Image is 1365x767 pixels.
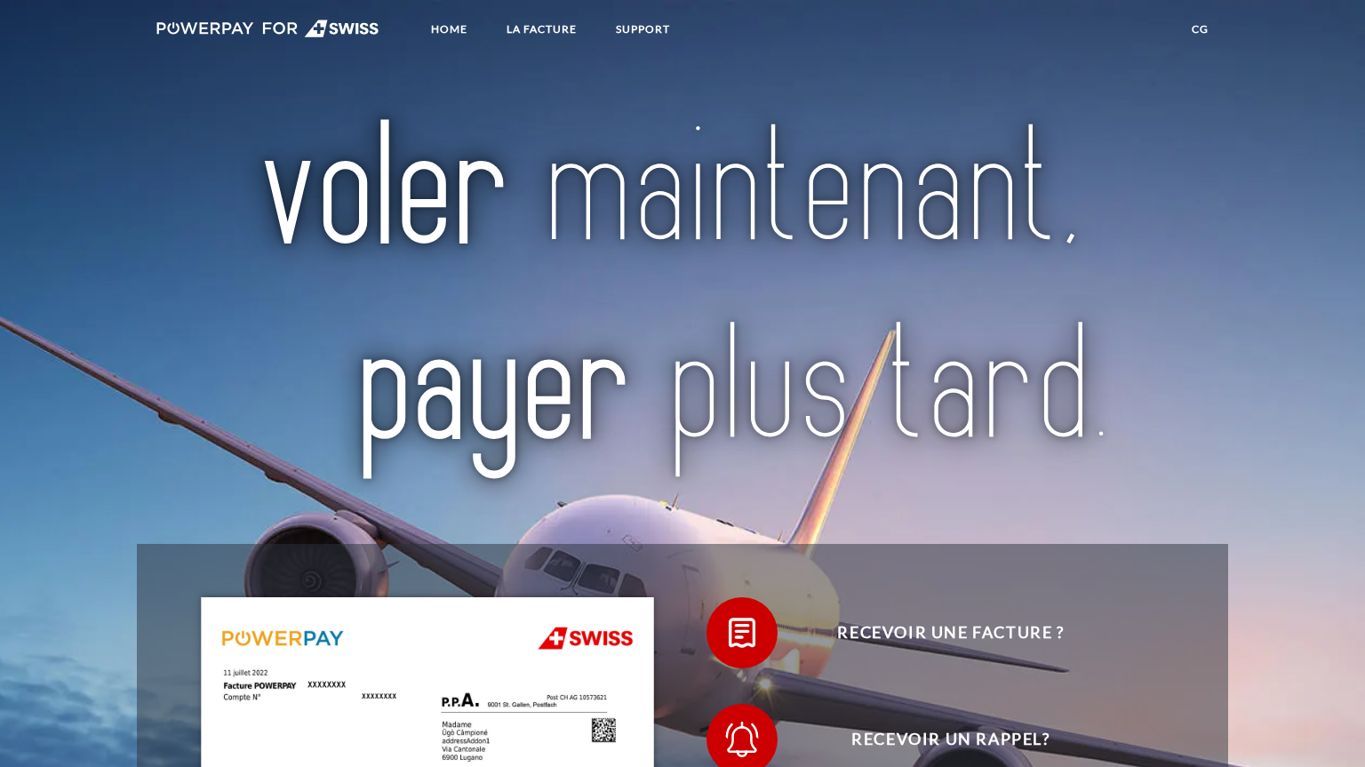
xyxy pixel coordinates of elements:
[1177,13,1224,45] a: CG
[733,597,1169,668] span: Recevoir une facture ?
[601,13,685,45] a: SUPPORT
[720,717,764,762] img: qb_bell.svg
[720,611,764,655] img: qb_bill.svg
[416,13,483,45] a: Home
[156,20,379,37] img: logo-swiss-white.svg
[706,597,1169,668] button: Recevoir une facture ?
[204,76,1161,504] img: title-swiss_fr.svg
[491,13,592,45] a: LA FACTURE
